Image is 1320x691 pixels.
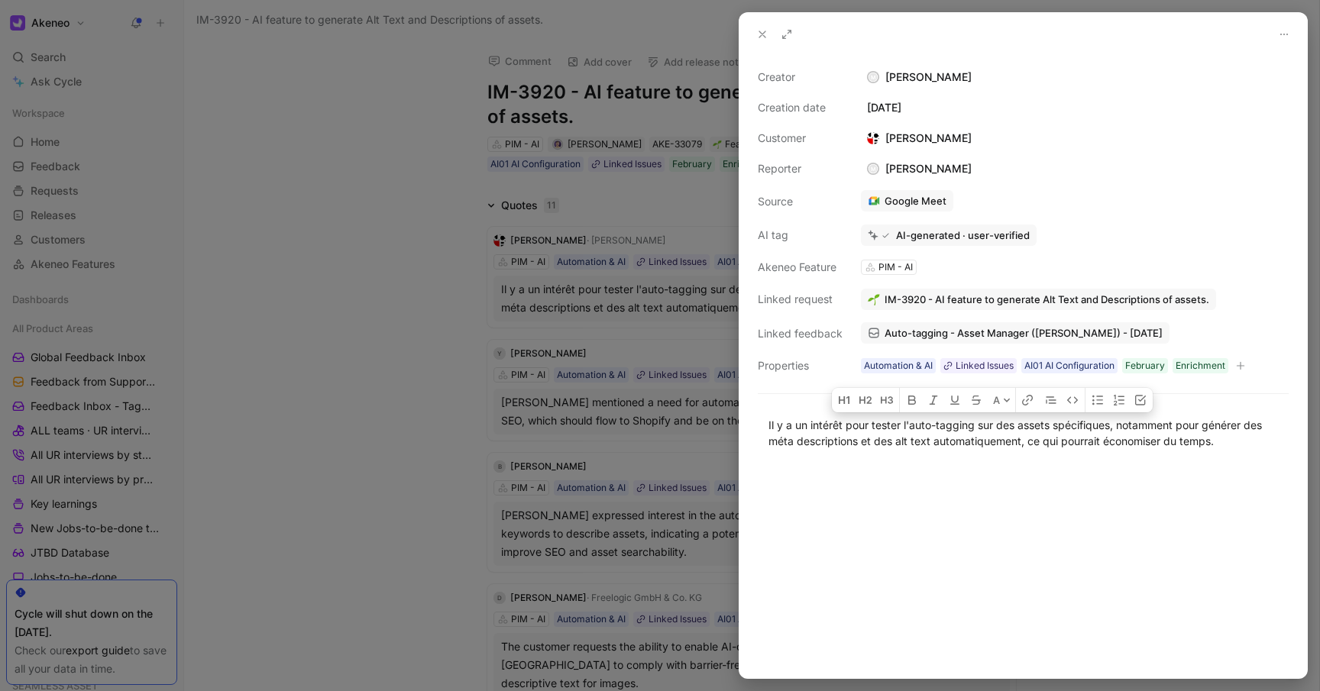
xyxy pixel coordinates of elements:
div: Creation date [758,98,843,117]
div: Properties [758,357,843,375]
img: logo [867,132,879,144]
div: PIM - AI [878,260,913,275]
div: AI tag [758,226,843,244]
div: AI-generated · user-verified [896,228,1030,242]
div: Customer [758,129,843,147]
button: 🌱IM-3920 - AI feature to generate Alt Text and Descriptions of assets. [861,289,1216,310]
img: 🌱 [868,293,880,305]
div: [PERSON_NAME] [861,68,1289,86]
div: Enrichment [1176,358,1225,373]
div: Akeneo Feature [758,258,843,276]
div: M [869,73,878,82]
div: [DATE] [861,98,1289,117]
div: Linked Issues [956,358,1014,373]
div: Il y a un intérêt pour tester l'auto-tagging sur des assets spécifiques, notamment pour générer d... [768,417,1278,449]
div: Automation & AI [864,358,933,373]
div: Reporter [758,160,843,178]
a: Google Meet [861,190,953,211]
div: [PERSON_NAME] [861,160,978,178]
div: M [869,164,878,174]
span: Auto-tagging - Asset Manager ([PERSON_NAME]) - [DATE] [885,326,1163,340]
a: Auto-tagging - Asset Manager ([PERSON_NAME]) - [DATE] [861,322,1170,344]
div: February [1125,358,1165,373]
div: Creator [758,68,843,86]
span: IM-3920 - AI feature to generate Alt Text and Descriptions of assets. [885,292,1209,306]
div: Linked request [758,290,843,308]
div: Linked feedback [758,325,843,343]
div: Source [758,192,843,211]
div: AI01 AI Configuration [1024,358,1115,373]
div: [PERSON_NAME] [861,129,978,147]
